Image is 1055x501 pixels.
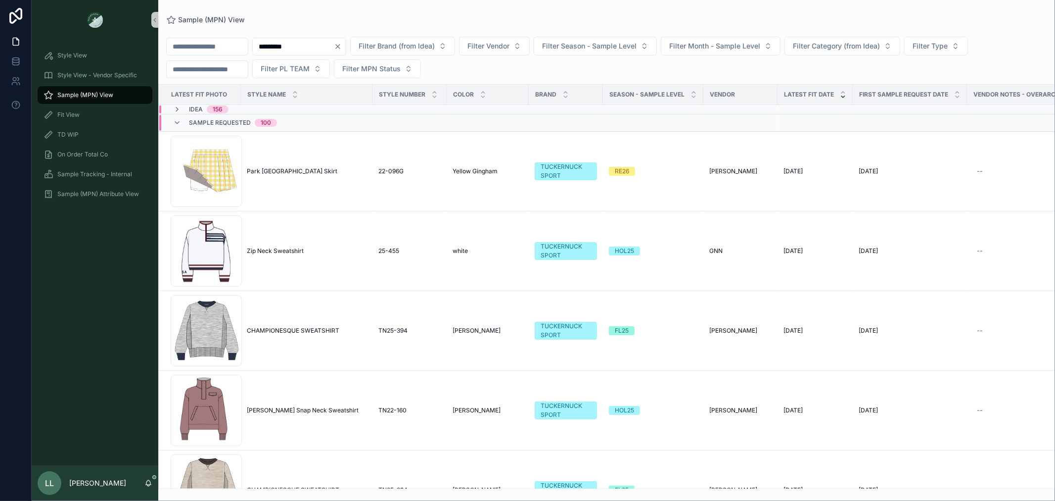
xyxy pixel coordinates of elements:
[535,91,556,99] span: Brand
[38,126,152,144] a: TD WIP
[535,322,597,340] a: TUCKERNUCK SPORT
[378,406,441,414] a: TN22-160
[38,106,152,124] a: Fit View
[709,167,772,175] a: [PERSON_NAME]
[453,406,501,414] span: [PERSON_NAME]
[213,105,223,113] div: 156
[38,47,152,64] a: Style View
[859,327,878,335] span: [DATE]
[453,167,523,175] a: Yellow Gingham
[535,481,597,499] a: TUCKERNUCK SPORT
[709,327,772,335] a: [PERSON_NAME]
[379,91,425,99] span: Style Number
[859,406,961,414] a: [DATE]
[378,406,407,414] span: TN22-160
[57,51,87,59] span: Style View
[166,15,245,25] a: Sample (MPN) View
[783,406,803,414] span: [DATE]
[534,37,657,55] button: Select Button
[977,327,983,335] div: --
[334,43,346,50] button: Clear
[467,41,509,51] span: Filter Vendor
[904,37,968,55] button: Select Button
[378,167,404,175] span: 22-096G
[541,401,591,419] div: TUCKERNUCK SPORT
[252,59,330,78] button: Select Button
[783,167,803,175] span: [DATE]
[710,91,735,99] span: Vendor
[859,327,961,335] a: [DATE]
[615,247,634,255] div: HOL25
[609,167,697,176] a: RE26
[783,486,847,494] a: [DATE]
[178,15,245,25] span: Sample (MPN) View
[859,247,878,255] span: [DATE]
[378,167,441,175] a: 22-096G
[453,167,498,175] span: Yellow Gingham
[38,66,152,84] a: Style View - Vendor Specific
[783,167,847,175] a: [DATE]
[32,40,158,216] div: scrollable content
[459,37,530,55] button: Select Button
[859,247,961,255] a: [DATE]
[783,406,847,414] a: [DATE]
[783,247,803,255] span: [DATE]
[609,486,697,495] a: FL25
[247,327,367,335] a: CHAMPIONESQUE SWEATSHIRT
[535,401,597,419] a: TUCKERNUCK SPORT
[38,185,152,203] a: Sample (MPN) Attribute View
[247,486,339,494] span: CHAMPIONESQUE SWEATSHIRT
[378,247,441,255] a: 25-455
[334,59,421,78] button: Select Button
[541,162,591,180] div: TUCKERNUCK SPORT
[247,486,367,494] a: CHAMPIONESQUE SWEATSHIRT
[859,486,961,494] a: [DATE]
[977,247,983,255] div: --
[615,326,629,335] div: FL25
[57,190,139,198] span: Sample (MPN) Attribute View
[69,478,126,488] p: [PERSON_NAME]
[541,481,591,499] div: TUCKERNUCK SPORT
[350,37,455,55] button: Select Button
[453,247,468,255] span: white
[609,406,697,415] a: HOL25
[453,486,523,494] a: [PERSON_NAME]
[541,242,591,260] div: TUCKERNUCK SPORT
[189,105,203,113] span: Idea
[359,41,435,51] span: Filter Brand (from Idea)
[542,41,637,51] span: Filter Season - Sample Level
[57,131,79,139] span: TD WIP
[615,406,634,415] div: HOL25
[615,486,629,495] div: FL25
[913,41,948,51] span: Filter Type
[247,167,337,175] span: Park [GEOGRAPHIC_DATA] Skirt
[38,146,152,163] a: On Order Total Co
[609,91,685,99] span: Season - Sample Level
[709,486,757,494] span: [PERSON_NAME]
[859,167,961,175] a: [DATE]
[453,406,523,414] a: [PERSON_NAME]
[709,406,772,414] a: [PERSON_NAME]
[247,247,304,255] span: Zip Neck Sweatshirt
[783,327,847,335] a: [DATE]
[709,247,772,255] a: GNN
[342,64,401,74] span: Filter MPN Status
[378,327,408,335] span: TN25-394
[57,170,132,178] span: Sample Tracking - Internal
[57,111,80,119] span: Fit View
[247,406,367,414] a: [PERSON_NAME] Snap Neck Sweatshirt
[453,91,474,99] span: Color
[609,326,697,335] a: FL25
[453,247,523,255] a: white
[859,91,948,99] span: FIRST SAMPLE REQUEST DATE
[247,406,359,414] span: [PERSON_NAME] Snap Neck Sweatshirt
[783,486,803,494] span: [DATE]
[171,91,227,99] span: Latest Fit Photo
[859,486,878,494] span: [DATE]
[261,119,271,127] div: 100
[38,165,152,183] a: Sample Tracking - Internal
[535,162,597,180] a: TUCKERNUCK SPORT
[247,167,367,175] a: Park [GEOGRAPHIC_DATA] Skirt
[977,167,983,175] div: --
[784,91,834,99] span: Latest Fit Date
